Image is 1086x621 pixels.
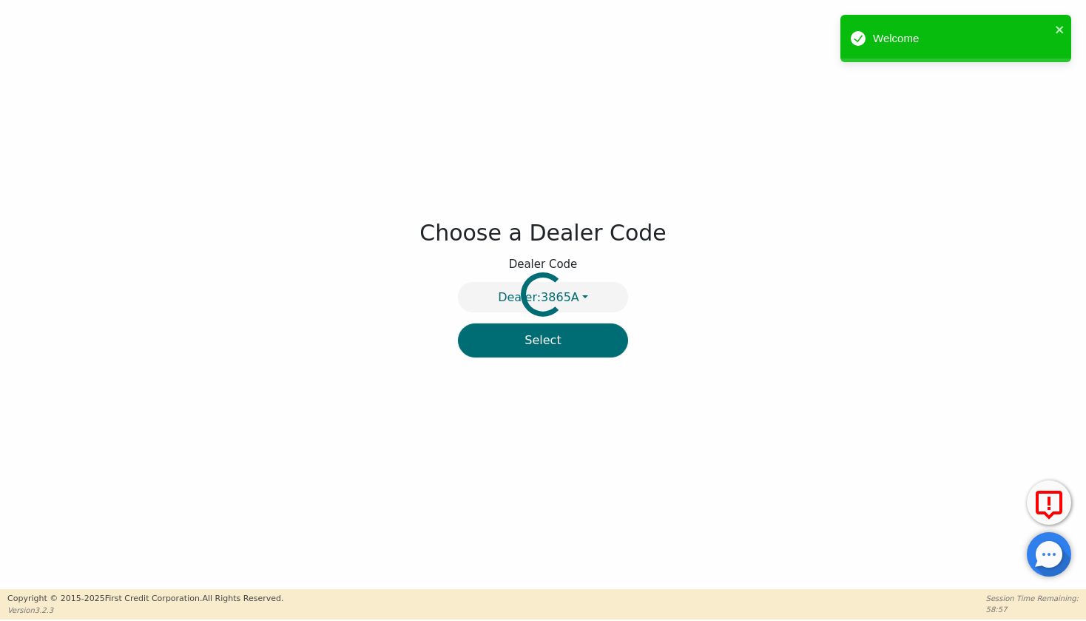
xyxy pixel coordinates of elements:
[202,594,283,603] span: All Rights Reserved.
[7,593,283,605] p: Copyright © 2015- 2025 First Credit Corporation.
[873,30,1050,47] div: Welcome
[986,593,1079,604] p: Session Time Remaining:
[1055,21,1065,38] button: close
[1027,480,1071,525] button: Report Error to FCC
[7,605,283,616] p: Version 3.2.3
[986,604,1079,615] p: 58:57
